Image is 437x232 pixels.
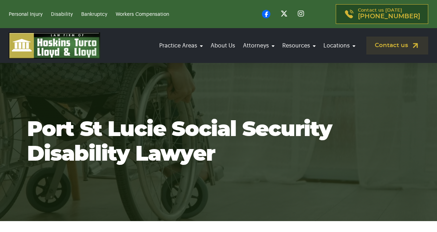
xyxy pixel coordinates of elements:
a: Personal Injury [9,12,43,17]
img: logo [9,32,100,59]
a: Attorneys [241,36,277,56]
a: Practice Areas [157,36,205,56]
a: Locations [321,36,358,56]
a: Disability [51,12,73,17]
span: [PHONE_NUMBER] [358,13,420,20]
h1: Port St Lucie Social Security Disability Lawyer [27,117,410,167]
a: Workers Compensation [116,12,169,17]
a: Contact us [366,37,428,54]
a: Bankruptcy [81,12,107,17]
a: About Us [208,36,237,56]
p: Contact us [DATE] [358,8,420,20]
a: Resources [280,36,318,56]
a: Contact us [DATE][PHONE_NUMBER] [336,4,428,24]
